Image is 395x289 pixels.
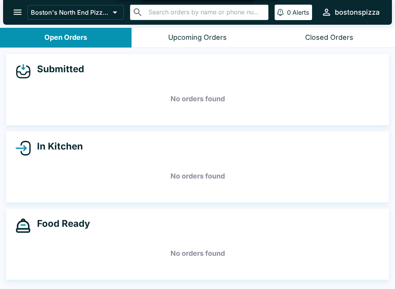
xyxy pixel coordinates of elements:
[335,8,380,17] div: bostonspizza
[292,8,309,16] p: Alerts
[8,2,27,22] button: open drawer
[305,33,353,42] div: Closed Orders
[15,240,380,267] h5: No orders found
[15,85,380,113] h5: No orders found
[15,162,380,190] h5: No orders found
[31,63,84,75] h4: Submitted
[318,4,383,20] button: bostonspizza
[31,8,110,16] p: Boston's North End Pizza Bakery
[287,8,291,16] p: 0
[31,141,83,152] h4: In Kitchen
[31,218,90,229] h4: Food Ready
[27,5,124,20] button: Boston's North End Pizza Bakery
[44,33,87,42] div: Open Orders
